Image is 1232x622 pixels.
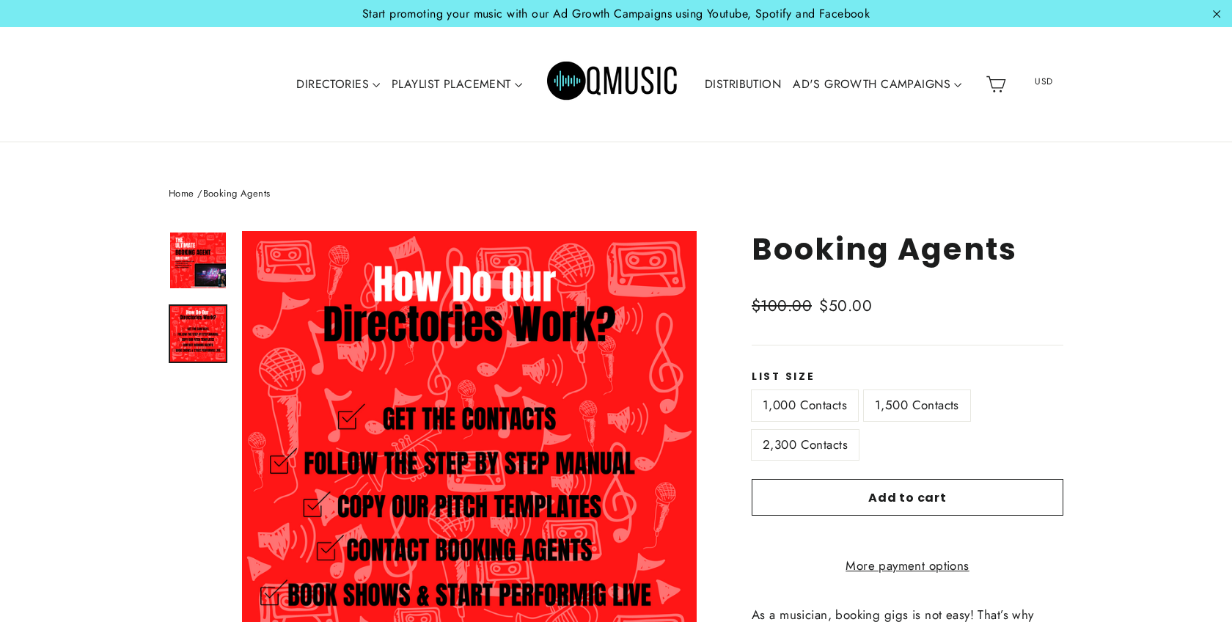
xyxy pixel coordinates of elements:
a: AD'S GROWTH CAMPAIGNS [787,67,967,101]
label: 2,300 Contacts [752,430,859,460]
h1: Booking Agents [752,231,1063,267]
span: $50.00 [819,295,872,317]
label: 1,500 Contacts [864,390,970,420]
span: $100.00 [752,295,812,317]
button: Add to cart [752,479,1063,516]
a: More payment options [752,556,1063,576]
span: USD [1016,70,1072,92]
a: DISTRIBUTION [699,67,787,101]
label: List Size [752,371,1063,383]
span: Add to cart [868,489,947,506]
a: PLAYLIST PLACEMENT [386,67,528,101]
img: Q Music Promotions [547,51,679,117]
a: Home [169,186,194,200]
div: Primary [247,42,980,128]
img: Booking Agents [170,233,226,288]
span: / [197,186,202,200]
label: 1,000 Contacts [752,390,858,420]
a: DIRECTORIES [290,67,386,101]
img: Booking Agents [170,306,226,362]
nav: breadcrumbs [169,186,1063,202]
